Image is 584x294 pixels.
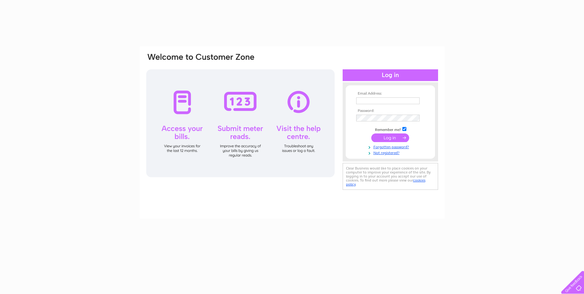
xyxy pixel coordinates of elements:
[356,149,426,155] a: Not registered?
[355,126,426,132] td: Remember me?
[343,163,438,190] div: Clear Business would like to place cookies on your computer to improve your experience of the sit...
[355,109,426,113] th: Password:
[356,144,426,149] a: Forgotten password?
[371,133,409,142] input: Submit
[346,178,425,186] a: cookies policy
[355,92,426,96] th: Email Address:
